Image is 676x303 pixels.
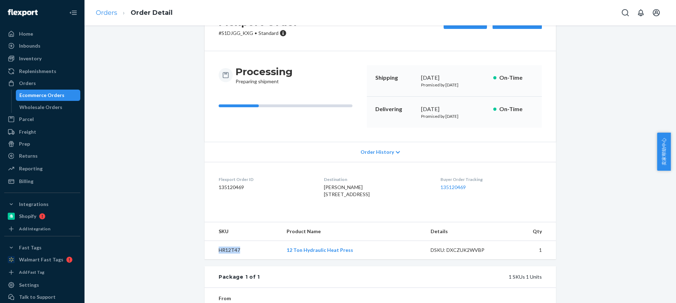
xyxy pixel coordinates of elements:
[375,74,415,82] p: Shipping
[431,247,497,254] div: DSKU: DXCZUK2WVBP
[4,126,80,138] a: Freight
[236,65,293,78] h3: Processing
[421,105,488,113] div: [DATE]
[19,92,64,99] div: Ecommerce Orders
[219,273,260,280] div: Package 1 of 1
[19,165,43,172] div: Reporting
[287,247,353,253] a: 12 Ton Hydraulic Heat Press
[618,6,632,20] button: Open Search Box
[19,68,56,75] div: Replenishments
[219,176,313,182] dt: Flexport Order ID
[499,74,533,82] p: On-Time
[19,256,63,263] div: Walmart Fast Tags
[66,6,80,20] button: Close Navigation
[440,176,542,182] dt: Buyer Order Tracking
[421,82,488,88] p: Promised by [DATE]
[4,211,80,222] a: Shopify
[4,279,80,291] a: Settings
[4,114,80,125] a: Parcel
[502,222,556,241] th: Qty
[4,53,80,64] a: Inventory
[649,6,663,20] button: Open account menu
[131,9,173,17] a: Order Detail
[440,184,466,190] a: 135120469
[19,30,33,37] div: Home
[219,184,313,191] dd: 135120469
[634,6,648,20] button: Open notifications
[657,133,671,171] button: 卖家帮助中心
[19,104,62,111] div: Wholesale Orders
[219,30,298,37] p: # S1DJGG_KXG
[19,80,36,87] div: Orders
[19,226,50,232] div: Add Integration
[19,281,39,289] div: Settings
[421,113,488,119] p: Promised by [DATE]
[4,138,80,150] a: Prep
[4,163,80,174] a: Reporting
[258,30,278,36] span: Standard
[16,90,81,101] a: Ecommerce Orders
[4,66,80,77] a: Replenishments
[4,268,80,277] a: Add Fast Tag
[19,201,49,208] div: Integrations
[19,293,56,301] div: Talk to Support
[19,55,42,62] div: Inventory
[260,273,542,280] div: 1 SKUs 1 Units
[236,65,293,85] div: Preparing shipment
[205,222,281,241] th: SKU
[281,222,425,241] th: Product Name
[375,105,415,113] p: Delivering
[8,9,38,16] img: Flexport logo
[4,199,80,210] button: Integrations
[205,241,281,260] td: HR12T47
[4,150,80,162] a: Returns
[19,152,38,159] div: Returns
[4,291,80,303] a: Talk to Support
[96,9,117,17] a: Orders
[19,244,42,251] div: Fast Tags
[255,30,257,36] span: •
[502,241,556,260] td: 1
[4,242,80,253] button: Fast Tags
[425,222,502,241] th: Details
[4,225,80,233] a: Add Integration
[4,78,80,89] a: Orders
[16,102,81,113] a: Wholesale Orders
[19,269,44,275] div: Add Fast Tag
[19,178,33,185] div: Billing
[19,42,40,49] div: Inbounds
[324,176,429,182] dt: Destination
[19,213,36,220] div: Shopify
[19,140,30,147] div: Prep
[4,176,80,187] a: Billing
[4,40,80,51] a: Inbounds
[4,254,80,265] a: Walmart Fast Tags
[19,128,36,135] div: Freight
[361,149,394,156] span: Order History
[219,295,303,302] dt: From
[90,2,178,23] ol: breadcrumbs
[421,74,488,82] div: [DATE]
[4,28,80,40] a: Home
[19,116,34,123] div: Parcel
[499,105,533,113] p: On-Time
[324,184,370,197] span: [PERSON_NAME] [STREET_ADDRESS]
